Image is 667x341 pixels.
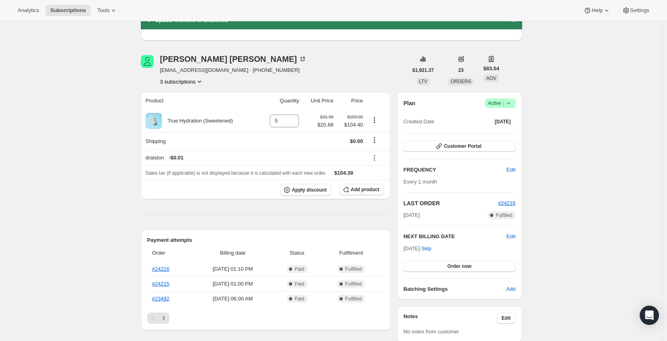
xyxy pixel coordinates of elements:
span: AOV [486,76,496,81]
button: Shipping actions [368,136,381,145]
span: LTV [419,79,427,84]
span: Fulfilled [345,296,362,302]
span: Billing date [194,249,271,257]
button: Next [158,312,169,324]
span: Apply discount [292,187,327,193]
th: Quantity [259,92,301,110]
span: Fulfilled [345,281,362,287]
span: Help [592,7,602,14]
span: Paid [295,296,304,302]
h2: Payment attempts [147,236,384,244]
nav: Pagination [147,312,384,324]
span: Tools [97,7,110,14]
span: [DATE] · 06:00 AM [194,295,271,303]
th: Price [336,92,366,110]
span: $20.88 [317,121,333,129]
span: Fulfillment [323,249,379,257]
span: ORDERS [451,79,471,84]
span: Skip [421,245,431,253]
span: $104.40 [338,121,363,129]
span: $83.54 [483,65,499,73]
span: Created Date [403,118,434,126]
span: Paid [295,266,304,272]
h2: Plan [403,99,415,107]
span: $0.00 [350,138,363,144]
span: Active [488,99,512,107]
button: Order now [403,261,515,272]
button: Product actions [160,78,204,86]
span: Fulfilled [496,212,512,218]
button: Settings [617,5,654,16]
button: Edit [502,163,520,176]
button: Subscriptions [45,5,91,16]
span: 23 [458,67,464,74]
button: Add [501,283,520,296]
div: [PERSON_NAME] [PERSON_NAME] [160,55,307,63]
span: Edit [506,166,515,174]
button: Add product [340,184,384,195]
small: $31.98 [320,114,333,119]
span: [DATE] [403,211,420,219]
span: [EMAIL_ADDRESS][DOMAIN_NAME] · [PHONE_NUMBER] [160,66,307,74]
span: Customer Portal [444,143,481,149]
span: $104.39 [334,170,353,176]
span: Fulfilled [345,266,362,272]
span: Status [276,249,318,257]
a: #24216 [498,200,515,206]
span: Paid [295,281,304,287]
span: Beverly Lecuyer [141,55,154,68]
div: True Hydration (Sweetened) [162,117,233,125]
span: Sales tax (if applicable) is not displayed because it is calculated with each new order. [146,170,327,176]
h2: NEXT BILLING DATE [403,233,506,241]
button: Product actions [368,116,381,125]
span: Order now [447,263,472,270]
button: [DATE] [490,116,516,127]
h6: Batching Settings [403,285,506,293]
button: 23 [453,65,468,76]
button: Analytics [13,5,44,16]
span: Edit [502,315,511,321]
small: $159.90 [347,114,363,119]
a: #24216 [152,266,169,272]
button: Edit [506,233,515,241]
h2: FREQUENCY [403,166,506,174]
div: dralston [146,154,363,162]
img: product img [146,113,162,129]
span: Add product [351,186,379,193]
th: Order [147,244,192,262]
span: No notes from customer [403,329,459,335]
span: - $0.01 [169,154,183,162]
span: Every 1 month [403,179,437,185]
span: | [503,100,504,106]
span: [DATE] · [403,245,431,251]
span: [DATE] · 01:00 PM [194,280,271,288]
button: Skip [417,242,436,255]
h2: LAST ORDER [403,199,498,207]
th: Shipping [141,132,259,150]
button: Help [579,5,615,16]
h3: Notes [403,312,497,324]
th: Product [141,92,259,110]
span: Analytics [18,7,39,14]
span: [DATE] [495,118,511,125]
button: Tools [92,5,122,16]
div: Open Intercom Messenger [640,306,659,325]
button: $1,921.37 [408,65,439,76]
button: Edit [497,312,516,324]
a: #24215 [152,281,169,287]
span: Add [506,285,515,293]
span: Settings [630,7,649,14]
span: [DATE] · 01:10 PM [194,265,271,273]
th: Unit Price [301,92,336,110]
a: #23492 [152,296,169,302]
button: #24216 [498,199,515,207]
button: Apply discount [281,184,331,196]
span: $1,921.37 [413,67,434,74]
button: Customer Portal [403,141,515,152]
span: Subscriptions [50,7,86,14]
